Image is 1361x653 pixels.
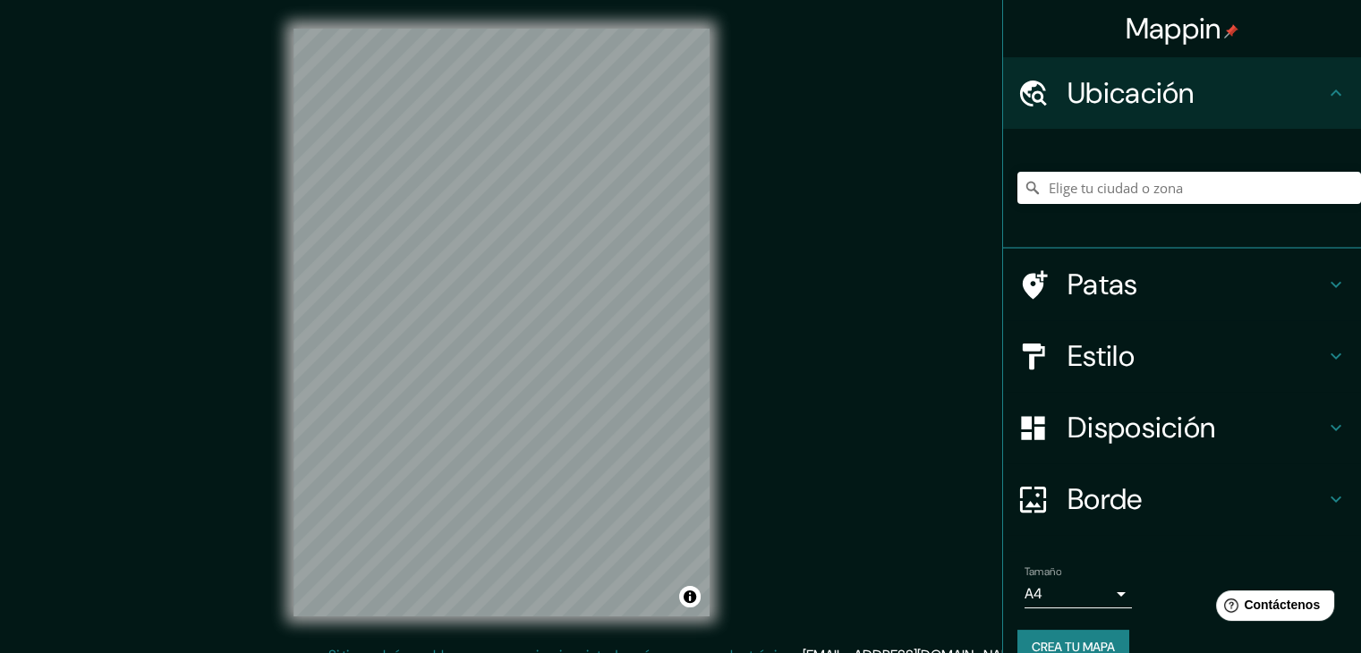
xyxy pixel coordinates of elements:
font: Estilo [1068,337,1135,375]
font: Ubicación [1068,74,1195,112]
div: Ubicación [1003,57,1361,129]
button: Activar o desactivar atribución [679,586,701,607]
font: Borde [1068,480,1143,518]
font: Disposición [1068,409,1215,446]
img: pin-icon.png [1224,24,1238,38]
font: Patas [1068,266,1138,303]
div: Disposición [1003,392,1361,463]
font: Mappin [1126,10,1221,47]
iframe: Lanzador de widgets de ayuda [1202,583,1341,633]
font: A4 [1025,584,1042,603]
canvas: Mapa [293,29,710,616]
div: Borde [1003,463,1361,535]
font: Tamaño [1025,564,1061,579]
div: A4 [1025,580,1132,608]
div: Patas [1003,249,1361,320]
div: Estilo [1003,320,1361,392]
input: Elige tu ciudad o zona [1017,172,1361,204]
